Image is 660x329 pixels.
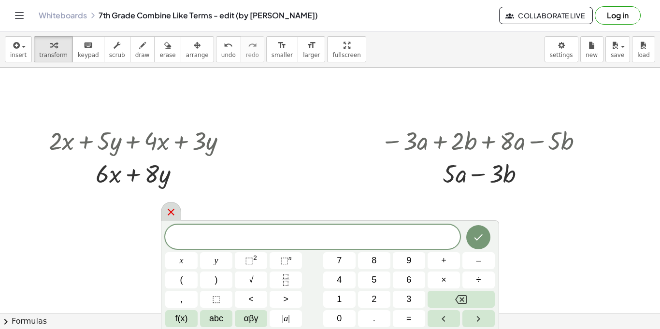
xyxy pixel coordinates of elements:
[462,272,495,288] button: Divide
[358,291,390,308] button: 2
[109,52,125,58] span: scrub
[245,256,253,265] span: ⬚
[323,252,356,269] button: 7
[181,36,214,62] button: arrange
[323,310,356,327] button: 0
[224,40,233,51] i: undo
[270,252,302,269] button: Superscript
[462,252,495,269] button: Minus
[323,291,356,308] button: 1
[406,312,412,325] span: =
[307,40,316,51] i: format_size
[215,254,218,267] span: y
[372,293,376,306] span: 2
[241,36,264,62] button: redoredo
[209,312,223,325] span: abc
[249,273,254,286] span: √
[605,36,630,62] button: save
[12,8,27,23] button: Toggle navigation
[499,7,593,24] button: Collaborate Live
[130,36,155,62] button: draw
[406,254,411,267] span: 9
[393,272,425,288] button: 6
[235,310,267,327] button: Greek alphabet
[280,256,288,265] span: ⬚
[135,52,150,58] span: draw
[332,52,360,58] span: fullscreen
[288,314,290,323] span: |
[221,52,236,58] span: undo
[104,36,130,62] button: scrub
[337,273,342,286] span: 4
[595,6,641,25] button: Log in
[248,40,257,51] i: redo
[159,52,175,58] span: erase
[327,36,366,62] button: fullscreen
[393,252,425,269] button: 9
[441,254,446,267] span: +
[393,291,425,308] button: 3
[216,36,241,62] button: undoundo
[372,273,376,286] span: 5
[580,36,603,62] button: new
[180,254,184,267] span: x
[466,225,490,249] button: Done
[283,293,288,306] span: >
[282,312,290,325] span: a
[550,52,573,58] span: settings
[10,52,27,58] span: insert
[175,312,188,325] span: f(x)
[200,252,232,269] button: y
[462,310,495,327] button: Right arrow
[186,52,209,58] span: arrange
[272,52,293,58] span: smaller
[200,310,232,327] button: Alphabet
[428,252,460,269] button: Plus
[476,254,481,267] span: –
[246,52,259,58] span: redo
[476,273,481,286] span: ÷
[165,310,198,327] button: Functions
[200,272,232,288] button: )
[5,36,32,62] button: insert
[373,312,375,325] span: .
[270,291,302,308] button: Greater than
[428,272,460,288] button: Times
[154,36,181,62] button: erase
[358,310,390,327] button: .
[244,312,258,325] span: αβγ
[165,291,198,308] button: ,
[180,273,183,286] span: (
[235,291,267,308] button: Less than
[235,252,267,269] button: Squared
[323,272,356,288] button: 4
[235,272,267,288] button: Square root
[78,52,99,58] span: keypad
[298,36,325,62] button: format_sizelarger
[428,310,460,327] button: Left arrow
[393,310,425,327] button: Equals
[288,254,292,261] sup: n
[39,52,68,58] span: transform
[545,36,578,62] button: settings
[180,293,183,306] span: ,
[358,252,390,269] button: 8
[84,40,93,51] i: keyboard
[611,52,624,58] span: save
[165,272,198,288] button: (
[586,52,598,58] span: new
[39,11,87,20] a: Whiteboards
[441,273,446,286] span: ×
[428,291,495,308] button: Backspace
[248,293,254,306] span: <
[632,36,655,62] button: load
[637,52,650,58] span: load
[165,252,198,269] button: x
[303,52,320,58] span: larger
[406,273,411,286] span: 6
[507,11,585,20] span: Collaborate Live
[253,254,257,261] sup: 2
[266,36,298,62] button: format_sizesmaller
[200,291,232,308] button: Placeholder
[337,293,342,306] span: 1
